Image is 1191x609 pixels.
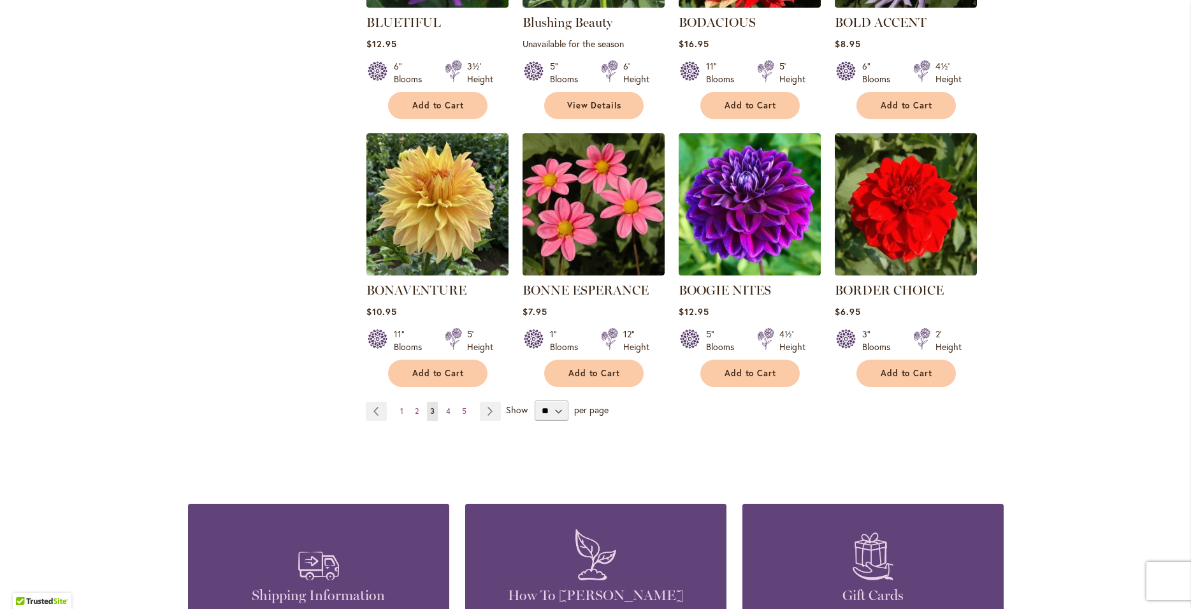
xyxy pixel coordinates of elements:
[935,328,962,353] div: 2' Height
[523,282,649,298] a: BONNE ESPERANCE
[679,305,709,318] span: $12.95
[366,38,397,50] span: $12.95
[366,133,509,275] img: Bonaventure
[700,92,800,119] button: Add to Cart
[523,133,665,275] img: BONNE ESPERANCE
[623,328,649,353] div: 12" Height
[544,360,644,387] button: Add to Cart
[394,60,429,85] div: 6" Blooms
[397,402,407,421] a: 1
[366,266,509,278] a: Bonaventure
[366,282,466,298] a: BONAVENTURE
[462,406,466,416] span: 5
[366,15,441,30] a: BLUETIFUL
[415,406,419,416] span: 2
[623,60,649,85] div: 6' Height
[881,368,933,379] span: Add to Cart
[574,404,609,416] span: per page
[835,38,861,50] span: $8.95
[835,133,977,275] img: BORDER CHOICE
[366,305,397,318] span: $10.95
[835,266,977,278] a: BORDER CHOICE
[679,15,756,30] a: BODACIOUS
[835,305,861,318] span: $6.95
[484,587,707,605] h4: How To [PERSON_NAME]
[881,100,933,111] span: Add to Cart
[725,368,777,379] span: Add to Cart
[523,15,612,30] a: Blushing Beauty
[394,328,429,353] div: 11" Blooms
[523,305,547,318] span: $7.95
[856,92,956,119] button: Add to Cart
[523,266,665,278] a: BONNE ESPERANCE
[443,402,454,421] a: 4
[467,328,493,353] div: 5' Height
[446,406,451,416] span: 4
[550,60,586,85] div: 5" Blooms
[412,402,422,421] a: 2
[779,328,805,353] div: 4½' Height
[935,60,962,85] div: 4½' Height
[862,328,898,353] div: 3" Blooms
[544,92,644,119] a: View Details
[400,406,403,416] span: 1
[725,100,777,111] span: Add to Cart
[550,328,586,353] div: 1" Blooms
[779,60,805,85] div: 5' Height
[679,282,771,298] a: BOOGIE NITES
[207,587,430,605] h4: Shipping Information
[388,360,487,387] button: Add to Cart
[567,100,622,111] span: View Details
[506,404,528,416] span: Show
[412,100,465,111] span: Add to Cart
[706,60,742,85] div: 11" Blooms
[568,368,621,379] span: Add to Cart
[835,15,927,30] a: BOLD ACCENT
[523,38,665,50] p: Unavailable for the season
[388,92,487,119] button: Add to Cart
[412,368,465,379] span: Add to Cart
[679,38,709,50] span: $16.95
[679,266,821,278] a: BOOGIE NITES
[10,564,45,599] iframe: Launch Accessibility Center
[856,360,956,387] button: Add to Cart
[467,60,493,85] div: 3½' Height
[679,133,821,275] img: BOOGIE NITES
[762,587,985,605] h4: Gift Cards
[430,406,435,416] span: 3
[835,282,944,298] a: BORDER CHOICE
[706,328,742,353] div: 5" Blooms
[700,360,800,387] button: Add to Cart
[862,60,898,85] div: 6" Blooms
[459,402,470,421] a: 5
